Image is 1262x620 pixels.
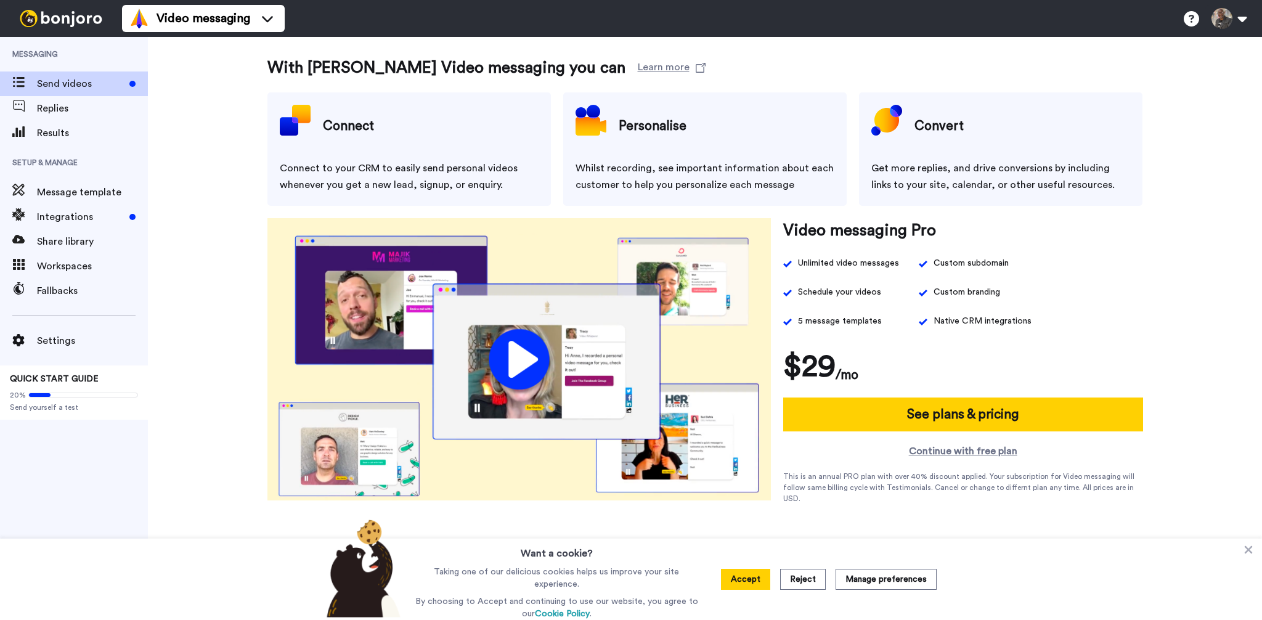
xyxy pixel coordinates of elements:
[780,569,826,590] button: Reject
[783,218,936,243] h3: Video messaging Pro
[37,234,148,249] span: Share library
[619,111,686,142] h4: Personalise
[37,101,148,116] span: Replies
[37,283,148,298] span: Fallbacks
[914,111,964,142] h4: Convert
[315,519,407,618] img: bear-with-cookie.png
[638,60,690,71] div: Learn more
[783,444,1143,459] a: Continue with free plan
[721,569,770,590] button: Accept
[638,55,706,80] a: Learn more
[157,10,250,27] span: Video messaging
[783,471,1143,504] div: This is an annual PRO plan with over 40% discount applied. Your subscription for Video messaging ...
[934,255,1009,272] div: Custom subdomain
[412,595,701,620] p: By choosing to Accept and continuing to use our website, you agree to our .
[798,313,882,330] span: 5 message templates
[10,402,138,412] span: Send yourself a test
[934,313,1032,330] span: Native CRM integrations
[798,284,881,301] span: Schedule your videos
[37,259,148,274] span: Workspaces
[521,539,593,561] h3: Want a cookie?
[412,566,701,590] p: Taking one of our delicious cookies helps us improve your site experience.
[934,284,1000,301] span: Custom branding
[37,126,148,141] span: Results
[15,10,107,27] img: bj-logo-header-white.svg
[280,160,539,194] div: Connect to your CRM to easily send personal videos whenever you get a new lead, signup, or enquiry.
[836,569,937,590] button: Manage preferences
[907,404,1019,425] h4: See plans & pricing
[10,375,99,383] span: QUICK START GUIDE
[37,333,148,348] span: Settings
[37,210,124,224] span: Integrations
[10,390,26,400] span: 20%
[267,55,625,80] h3: With [PERSON_NAME] Video messaging you can
[37,76,124,91] span: Send videos
[836,365,858,385] h4: /mo
[871,160,1130,194] div: Get more replies, and drive conversions by including links to your site, calendar, or other usefu...
[37,185,148,200] span: Message template
[323,111,374,142] h4: Connect
[576,160,834,194] div: Whilst recording, see important information about each customer to help you personalize each message
[535,610,590,618] a: Cookie Policy
[783,348,836,385] h1: $29
[129,9,149,28] img: vm-color.svg
[798,255,899,272] div: Unlimited video messages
